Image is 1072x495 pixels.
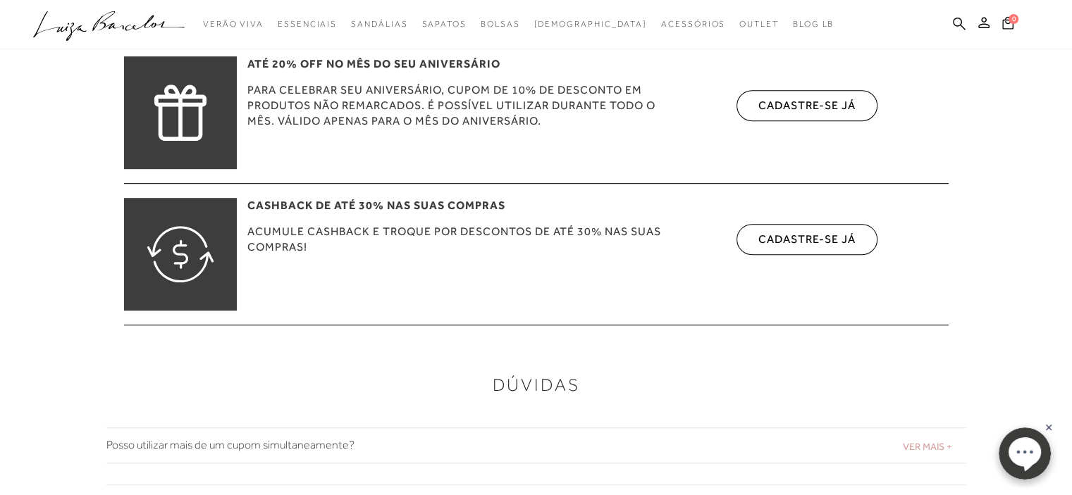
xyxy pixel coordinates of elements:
img: ícone demonstrativo [138,84,223,141]
a: noSubCategoriesText [534,11,647,37]
span: Acessórios [661,19,725,29]
a: BLOG LB [793,11,834,37]
a: noSubCategoriesText [481,11,520,37]
span: VER MAIS + [903,441,952,452]
a: noSubCategoriesText [739,11,779,37]
a: noSubCategoriesText [421,11,466,37]
span: Outlet [739,19,779,29]
span: Acumule cashback e troque por descontos de até 30% nas suas compras! [247,224,668,255]
span: BLOG LB [793,19,834,29]
span: Para celebrar seu aniversário, cupom de 10% de desconto em produtos não remarcados. É possível ut... [247,82,668,129]
span: Essenciais [278,19,337,29]
span: Sandálias [351,19,407,29]
span: Verão Viva [203,19,264,29]
span: [DEMOGRAPHIC_DATA] [534,19,647,29]
span: 0 [1009,14,1018,24]
h2: Posso utilizar mais de um cupom simultaneamente? [106,439,670,452]
h1: CASHBACK DE ATÉ 30% NAS SUAS COMPRAS [247,198,949,213]
a: cadastre-se já [758,99,856,112]
a: noSubCategoriesText [661,11,725,37]
a: noSubCategoriesText [351,11,407,37]
button: 0 [998,15,1018,35]
span: Bolsas [481,19,520,29]
img: ícone demonstrativo [138,226,223,282]
a: noSubCategoriesText [278,11,337,37]
span: Sapatos [421,19,466,29]
h1: ATÉ 20% OFF NO MÊS DO SEU ANIVERSÁRIO [247,56,949,72]
a: noSubCategoriesText [203,11,264,37]
a: cadastre-se já [758,232,856,246]
h1: DÚVIDAS [106,375,966,396]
